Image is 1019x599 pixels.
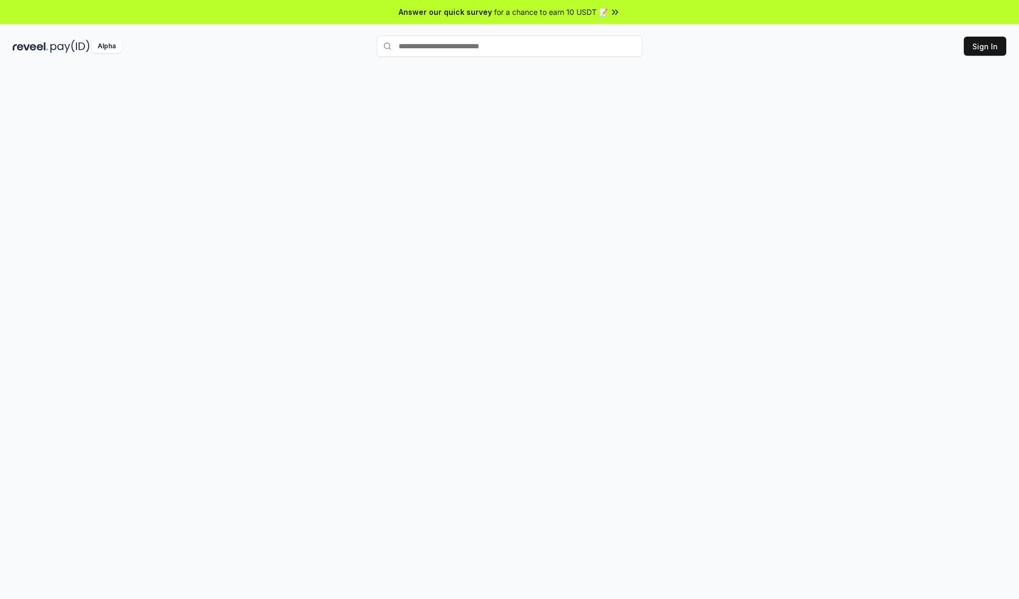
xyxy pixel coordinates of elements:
img: reveel_dark [13,40,48,53]
span: Answer our quick survey [399,6,492,18]
span: for a chance to earn 10 USDT 📝 [494,6,608,18]
img: pay_id [50,40,90,53]
button: Sign In [964,37,1006,56]
div: Alpha [92,40,122,53]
